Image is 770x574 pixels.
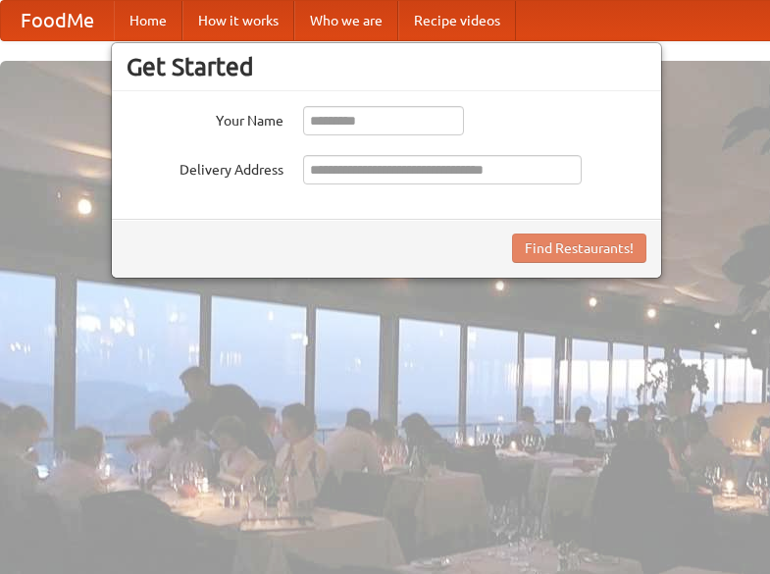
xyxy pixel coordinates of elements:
[114,1,182,40] a: Home
[398,1,516,40] a: Recipe videos
[1,1,114,40] a: FoodMe
[512,234,646,263] button: Find Restaurants!
[127,155,283,180] label: Delivery Address
[127,106,283,130] label: Your Name
[127,52,646,81] h3: Get Started
[182,1,294,40] a: How it works
[294,1,398,40] a: Who we are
